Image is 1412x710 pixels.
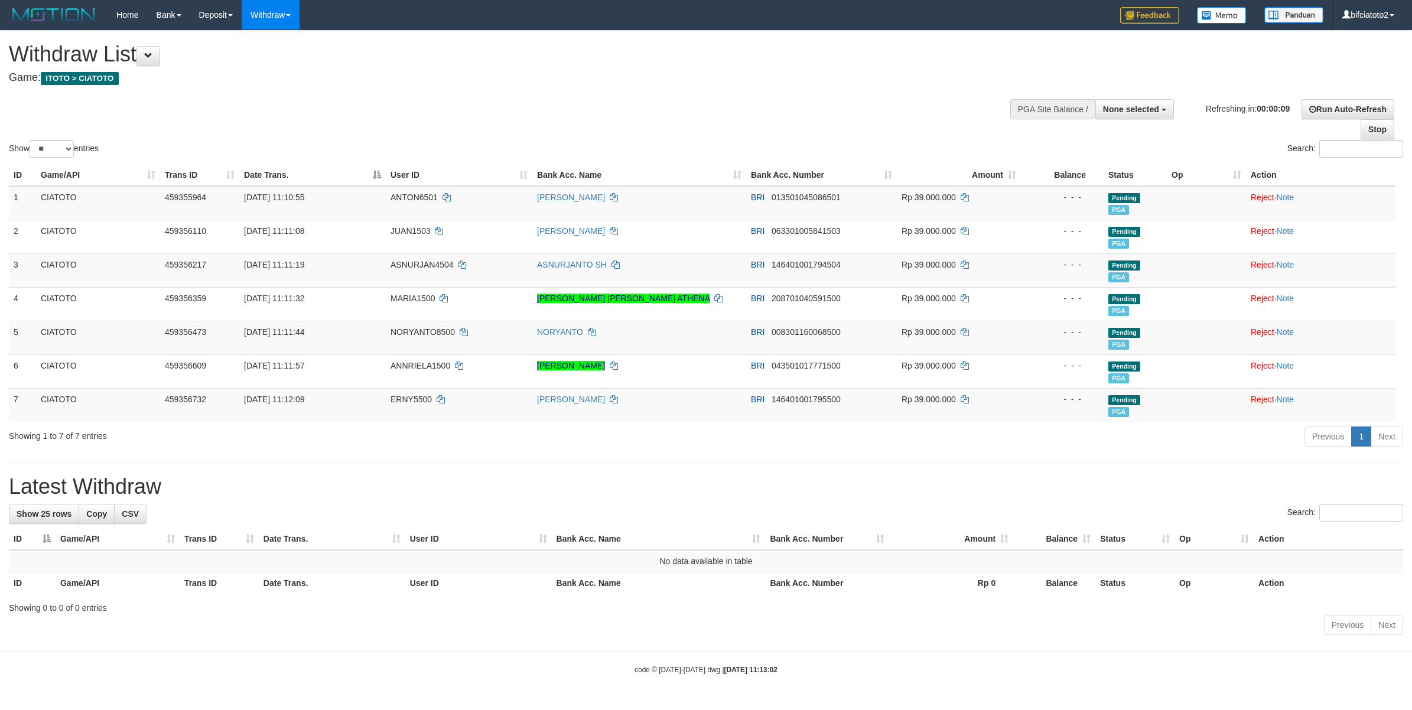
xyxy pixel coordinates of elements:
th: Balance [1013,572,1095,594]
div: Showing 0 to 0 of 0 entries [9,597,1403,614]
span: Marked by bifciatoto2 [1108,272,1129,282]
a: [PERSON_NAME] [537,226,605,236]
span: Rp 39.000.000 [902,327,956,337]
a: Note [1277,395,1294,404]
span: ITOTO > CIATOTO [41,72,119,85]
span: ANNRIELA1500 [391,361,450,370]
td: CIATOTO [36,287,160,321]
a: Reject [1251,294,1274,303]
th: Bank Acc. Number: activate to sort column ascending [746,164,897,186]
th: Balance: activate to sort column ascending [1013,528,1095,550]
label: Search: [1287,140,1403,158]
span: Rp 39.000.000 [902,361,956,370]
button: None selected [1095,99,1174,119]
th: Action [1246,164,1395,186]
th: Game/API: activate to sort column ascending [36,164,160,186]
span: BRI [751,260,764,269]
a: Note [1277,193,1294,202]
td: · [1246,186,1395,220]
a: Note [1277,260,1294,269]
strong: 00:00:09 [1257,103,1290,113]
span: Marked by bifciatoto2 [1108,306,1129,316]
label: Search: [1287,504,1403,522]
th: Action [1254,528,1403,550]
th: Status: activate to sort column ascending [1095,528,1175,550]
div: - - - [1026,326,1099,338]
td: 7 [9,388,36,422]
a: [PERSON_NAME] [537,395,605,404]
span: ERNY5500 [391,395,432,404]
span: [DATE] 11:11:44 [244,327,304,337]
img: MOTION_logo.png [9,6,99,24]
span: Pending [1108,361,1140,372]
span: Marked by bifciatoto2 [1108,373,1129,383]
th: Bank Acc. Name [552,572,766,594]
a: Previous [1304,426,1352,447]
a: Reject [1251,361,1274,370]
input: Search: [1319,140,1403,158]
span: CSV [122,509,139,519]
a: Previous [1324,615,1371,635]
small: code © [DATE]-[DATE] dwg | [635,666,777,674]
span: 459356732 [165,395,206,404]
span: NORYANTO8500 [391,327,455,337]
th: Trans ID: activate to sort column ascending [160,164,239,186]
span: Rp 39.000.000 [902,226,956,236]
a: [PERSON_NAME] [537,361,605,370]
span: Copy 063301005841503 to clipboard [772,226,841,236]
span: [DATE] 11:10:55 [244,193,304,202]
span: BRI [751,193,764,202]
span: Marked by bifciatoto2 [1108,407,1129,417]
a: Copy [79,504,115,524]
span: [DATE] 11:11:32 [244,294,304,303]
span: Pending [1108,227,1140,237]
th: Amount: activate to sort column ascending [897,164,1021,186]
a: Reject [1251,395,1274,404]
a: NORYANTO [537,327,583,337]
span: Copy 146401001794504 to clipboard [772,260,841,269]
span: Copy [86,509,107,519]
span: 459356359 [165,294,206,303]
span: Copy 008301160068500 to clipboard [772,327,841,337]
span: ASNURJAN4504 [391,260,454,269]
th: Amount: activate to sort column ascending [889,528,1013,550]
div: - - - [1026,259,1099,271]
img: Button%20Memo.svg [1197,7,1247,24]
th: Trans ID [180,572,259,594]
span: BRI [751,226,764,236]
td: · [1246,388,1395,422]
div: - - - [1026,292,1099,304]
td: CIATOTO [36,354,160,388]
th: Op: activate to sort column ascending [1175,528,1254,550]
strong: [DATE] 11:13:02 [724,666,777,674]
input: Search: [1319,504,1403,522]
span: Rp 39.000.000 [902,395,956,404]
th: Rp 0 [889,572,1013,594]
a: ASNURJANTO SH [537,260,607,269]
a: Note [1277,294,1294,303]
th: Op [1175,572,1254,594]
h4: Game: [9,72,929,84]
span: 459356110 [165,226,206,236]
a: Reject [1251,193,1274,202]
th: Bank Acc. Number [765,572,889,594]
th: User ID: activate to sort column ascending [386,164,532,186]
div: - - - [1026,191,1099,203]
span: Rp 39.000.000 [902,294,956,303]
th: Date Trans.: activate to sort column ascending [259,528,405,550]
span: Copy 043501017771500 to clipboard [772,361,841,370]
a: Reject [1251,226,1274,236]
a: Note [1277,226,1294,236]
th: Date Trans. [259,572,405,594]
td: CIATOTO [36,186,160,220]
th: Date Trans.: activate to sort column descending [239,164,386,186]
a: Reject [1251,327,1274,337]
td: CIATOTO [36,388,160,422]
span: Marked by bifciatoto2 [1108,340,1129,350]
th: Bank Acc. Number: activate to sort column ascending [765,528,889,550]
a: Next [1371,615,1403,635]
span: BRI [751,395,764,404]
img: panduan.png [1264,7,1323,23]
div: - - - [1026,225,1099,237]
th: User ID [405,572,552,594]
